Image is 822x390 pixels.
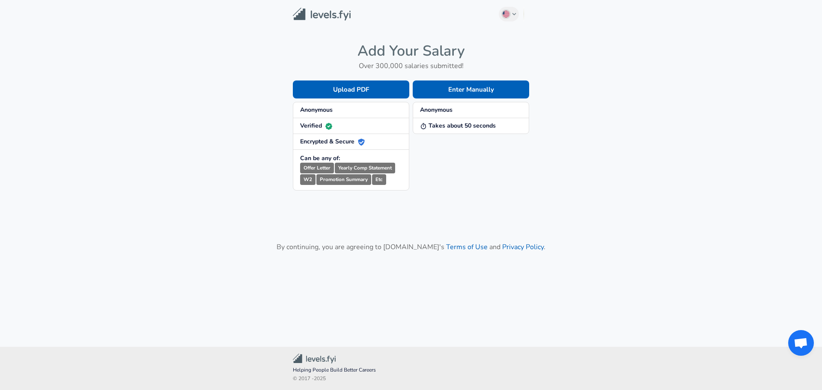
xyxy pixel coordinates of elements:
[788,330,814,356] div: Open chat
[502,242,544,252] a: Privacy Policy
[413,80,529,98] button: Enter Manually
[446,242,488,252] a: Terms of Use
[503,11,509,18] img: English (US)
[300,137,365,146] strong: Encrypted & Secure
[293,60,529,72] h6: Over 300,000 salaries submitted!
[293,354,336,363] img: Levels.fyi Community
[300,122,332,130] strong: Verified
[420,106,453,114] strong: Anonymous
[300,174,316,185] small: W2
[293,375,529,383] span: © 2017 - 2025
[420,122,496,130] strong: Takes about 50 seconds
[293,42,529,60] h4: Add Your Salary
[293,8,351,21] img: Levels.fyi
[316,174,371,185] small: Promotion Summary
[300,154,340,162] strong: Can be any of:
[499,7,519,21] button: English (US)
[372,174,386,185] small: Etc
[335,163,395,173] small: Yearly Comp Statement
[293,366,529,375] span: Helping People Build Better Careers
[300,106,333,114] strong: Anonymous
[293,80,409,98] button: Upload PDF
[300,163,334,173] small: Offer Letter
